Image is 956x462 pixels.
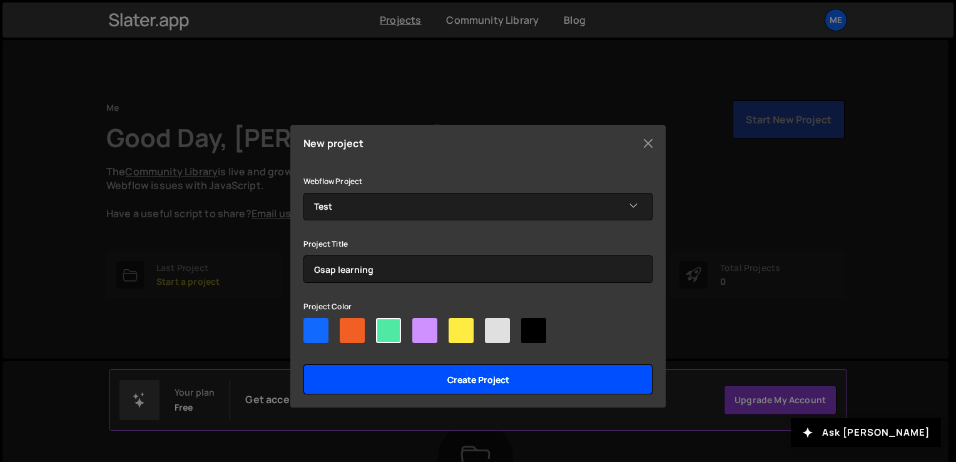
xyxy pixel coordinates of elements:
[303,255,653,283] input: Project name
[303,300,352,313] label: Project Color
[303,364,653,394] input: Create project
[303,238,348,250] label: Project Title
[303,138,364,148] h5: New project
[791,418,941,447] button: Ask [PERSON_NAME]
[303,175,362,188] label: Webflow Project
[639,134,658,153] button: Close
